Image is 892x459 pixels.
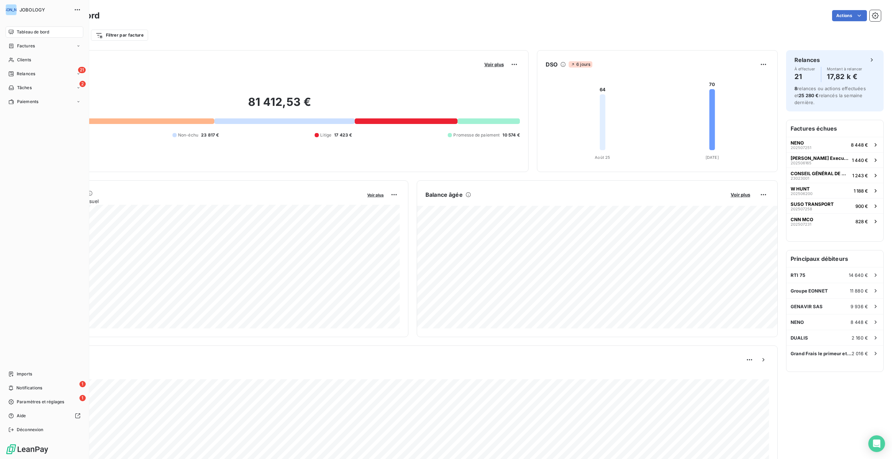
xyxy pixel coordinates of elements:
span: Voir plus [484,62,504,67]
h6: Relances [794,56,820,64]
span: RTI 75 [791,272,805,278]
span: À effectuer [794,67,815,71]
span: 202507231 [791,222,811,226]
h2: 81 412,53 € [39,95,520,116]
span: Grand Frais le primeur et le fromager [791,351,852,356]
span: relances ou actions effectuées et relancés la semaine dernière. [794,86,866,105]
span: JOBOLOGY [20,7,70,13]
span: 8 448 € [851,142,868,148]
button: CONSEIL GÉNÉRAL DE MAYOTTE230230011 243 € [786,168,883,183]
button: Actions [832,10,867,21]
span: 23023001 [791,176,809,180]
span: NENO [791,319,804,325]
span: 8 448 € [851,319,868,325]
span: Non-échu [178,132,198,138]
span: 2 160 € [852,335,868,341]
span: GENAVIR SAS [791,304,823,309]
span: 202507258 [791,207,812,211]
button: Voir plus [482,61,506,68]
span: 25 280 € [799,93,818,98]
span: 2 [79,81,86,87]
button: Voir plus [365,192,386,198]
span: CONSEIL GÉNÉRAL DE MAYOTTE [791,171,849,176]
tspan: [DATE] [705,155,718,160]
span: Imports [17,371,32,377]
button: Filtrer par facture [91,30,148,41]
span: 6 jours [569,61,592,68]
span: 202506165 [791,161,812,165]
button: Voir plus [729,192,752,198]
span: Voir plus [731,192,750,197]
span: Notifications [16,385,42,391]
span: Tableau de bord [17,29,49,35]
span: 9 936 € [851,304,868,309]
span: 14 640 € [849,272,868,278]
span: Tâches [17,85,32,91]
span: DUALIS [791,335,808,341]
span: Aide [17,413,26,419]
div: [PERSON_NAME] [6,4,17,15]
button: SUSO TRANSPORT202507258900 € [786,198,883,213]
span: 2 016 € [852,351,868,356]
span: Groupe EONNET [791,288,828,294]
div: Open Intercom Messenger [868,435,885,452]
h4: 21 [794,71,815,82]
span: 10 574 € [502,132,520,138]
span: 1 440 € [852,157,868,163]
span: Promesse de paiement [453,132,500,138]
span: 828 € [855,219,868,224]
span: Chiffre d'affaires mensuel [39,197,362,205]
button: NENO2025072518 448 € [786,137,883,152]
a: Aide [6,410,83,421]
span: NENO [791,140,804,146]
h6: DSO [546,60,557,69]
span: W HUNT [791,186,810,192]
span: Clients [17,57,31,63]
img: Logo LeanPay [6,444,49,455]
span: Relances [17,71,35,77]
button: [PERSON_NAME] Executive search2025061651 440 € [786,152,883,168]
span: 202507251 [791,146,811,150]
span: Déconnexion [17,427,44,433]
span: 8 [794,86,797,91]
span: Factures [17,43,35,49]
span: 11 880 € [850,288,868,294]
h6: Balance âgée [425,190,463,199]
span: 900 € [855,203,868,209]
span: 1 243 € [852,173,868,178]
span: Voir plus [367,193,384,197]
span: 21 [78,67,86,73]
span: Paiements [17,99,38,105]
h4: 17,82 k € [827,71,862,82]
span: [PERSON_NAME] Executive search [791,155,849,161]
span: 1 [79,381,86,387]
span: 1 [79,395,86,401]
button: CNN MCO202507231828 € [786,213,883,229]
span: 202506200 [791,192,813,196]
span: Litige [320,132,331,138]
span: Paramètres et réglages [17,399,64,405]
span: 17 423 € [334,132,352,138]
tspan: Août 25 [595,155,610,160]
span: 23 817 € [201,132,219,138]
h6: Factures échues [786,120,883,137]
span: Montant à relancer [827,67,862,71]
h6: Principaux débiteurs [786,250,883,267]
span: SUSO TRANSPORT [791,201,834,207]
button: W HUNT2025062001 188 € [786,183,883,198]
span: 1 188 € [854,188,868,194]
span: CNN MCO [791,217,813,222]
